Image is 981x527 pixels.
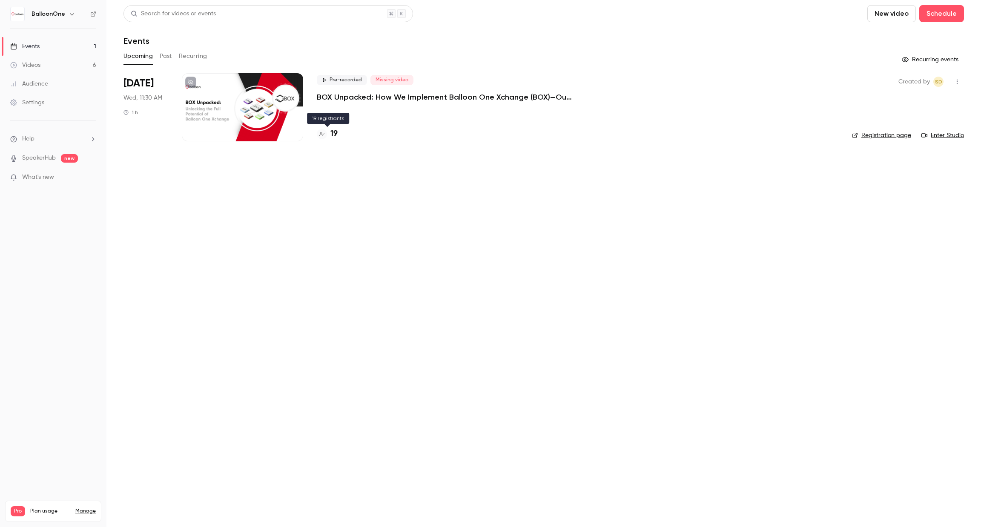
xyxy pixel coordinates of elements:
div: Settings [10,98,44,107]
div: Sep 10 Wed, 11:30 AM (Europe/London) [123,73,168,141]
span: What's new [22,173,54,182]
a: 19 [317,128,338,140]
button: Past [160,49,172,63]
div: Events [10,42,40,51]
button: Upcoming [123,49,153,63]
iframe: Noticeable Trigger [86,174,96,181]
li: help-dropdown-opener [10,135,96,143]
span: new [61,154,78,163]
button: Schedule [919,5,964,22]
span: Help [22,135,34,143]
button: Recurring [179,49,207,63]
img: BalloonOne [11,7,24,21]
span: Pro [11,506,25,516]
h1: Events [123,36,149,46]
a: Enter Studio [921,131,964,140]
span: Sitara Duggal [933,77,944,87]
button: Recurring events [898,53,964,66]
div: Search for videos or events [131,9,216,18]
div: Videos [10,61,40,69]
h4: 19 [330,128,338,140]
span: SD [935,77,942,87]
button: New video [867,5,916,22]
a: BOX Unpacked: How We Implement Balloon One Xchange (BOX)—Our Proven Project Methodology [317,92,572,102]
span: Created by [898,77,930,87]
div: 1 h [123,109,138,116]
span: [DATE] [123,77,154,90]
a: Registration page [852,131,911,140]
h6: BalloonOne [32,10,65,18]
span: Pre-recorded [317,75,367,85]
span: Wed, 11:30 AM [123,94,162,102]
span: Missing video [370,75,413,85]
span: Plan usage [30,508,70,515]
a: Manage [75,508,96,515]
a: SpeakerHub [22,154,56,163]
div: Audience [10,80,48,88]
